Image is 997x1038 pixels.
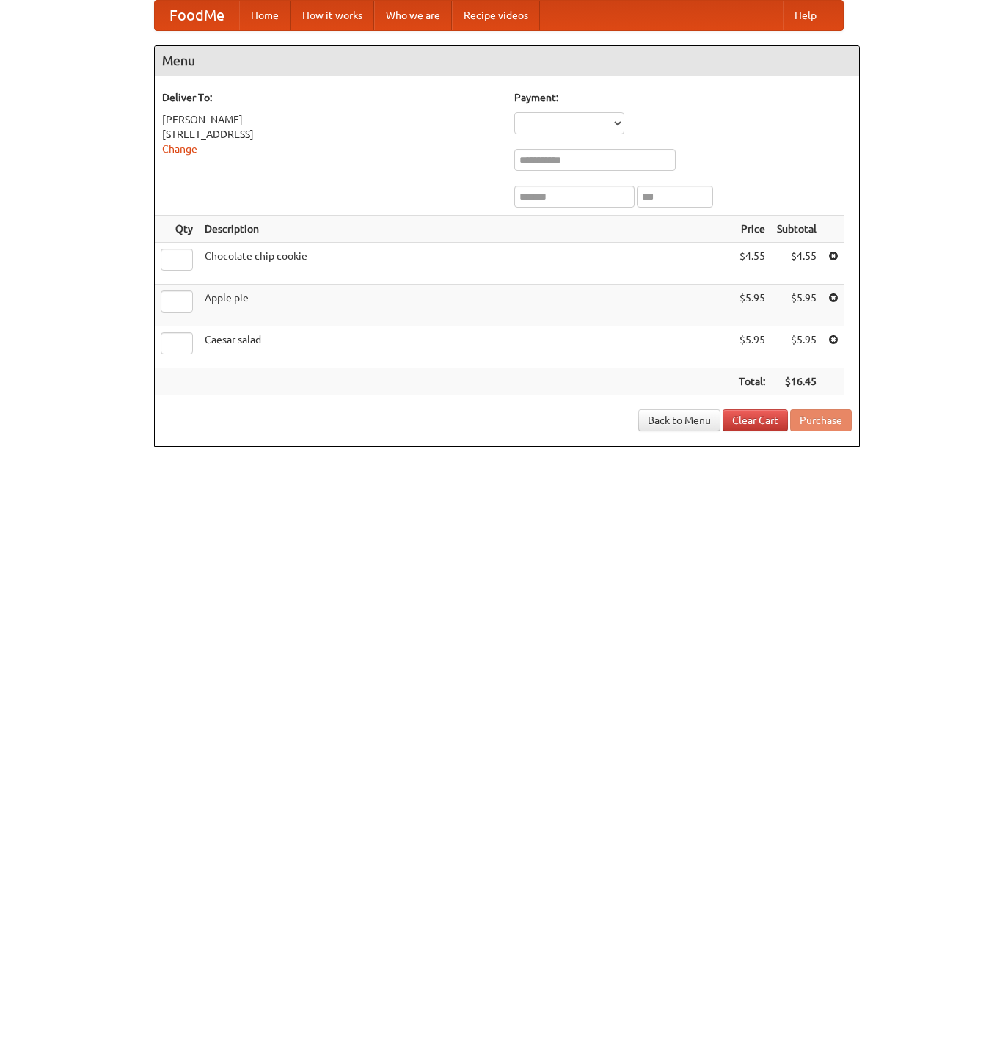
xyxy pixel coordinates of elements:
[374,1,452,30] a: Who we are
[771,216,822,243] th: Subtotal
[733,368,771,395] th: Total:
[733,243,771,285] td: $4.55
[733,285,771,326] td: $5.95
[162,90,500,105] h5: Deliver To:
[199,326,733,368] td: Caesar salad
[199,216,733,243] th: Description
[723,409,788,431] a: Clear Cart
[783,1,828,30] a: Help
[771,326,822,368] td: $5.95
[162,143,197,155] a: Change
[771,285,822,326] td: $5.95
[155,216,199,243] th: Qty
[155,46,859,76] h4: Menu
[771,243,822,285] td: $4.55
[514,90,852,105] h5: Payment:
[199,285,733,326] td: Apple pie
[199,243,733,285] td: Chocolate chip cookie
[452,1,540,30] a: Recipe videos
[790,409,852,431] button: Purchase
[733,326,771,368] td: $5.95
[771,368,822,395] th: $16.45
[162,127,500,142] div: [STREET_ADDRESS]
[239,1,291,30] a: Home
[733,216,771,243] th: Price
[162,112,500,127] div: [PERSON_NAME]
[638,409,720,431] a: Back to Menu
[291,1,374,30] a: How it works
[155,1,239,30] a: FoodMe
